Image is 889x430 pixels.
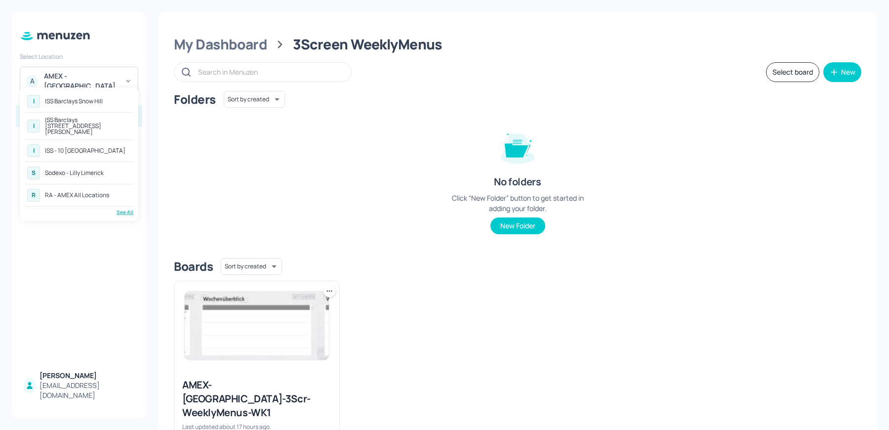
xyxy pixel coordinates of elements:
[27,95,40,108] div: I
[27,120,40,132] div: I
[45,192,109,198] div: RA - AMEX All Locations
[27,144,40,157] div: I
[27,167,40,179] div: S
[25,209,133,216] div: See All
[45,98,103,104] div: ISS Barclays Snow Hill
[45,117,131,135] div: ISS Barclays [STREET_ADDRESS][PERSON_NAME]
[45,148,125,154] div: ISS - 10 [GEOGRAPHIC_DATA]
[27,189,40,202] div: R
[45,170,104,176] div: Sodexo - Lilly Limerick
